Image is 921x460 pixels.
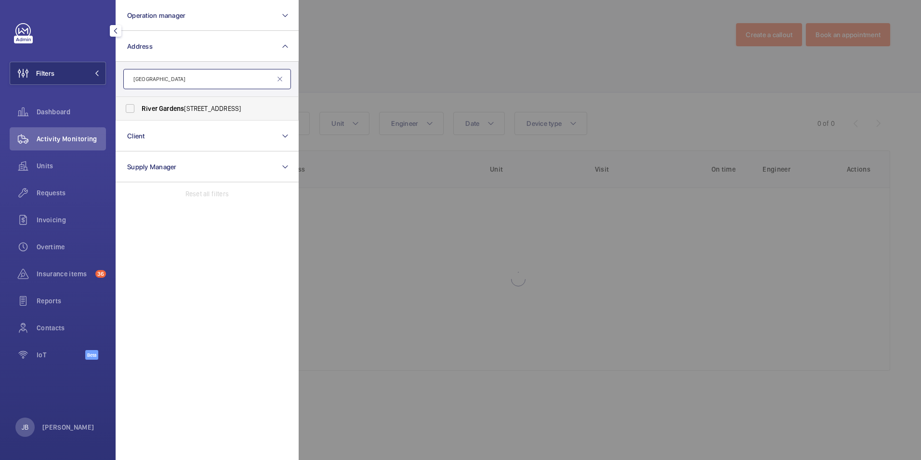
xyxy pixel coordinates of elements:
p: [PERSON_NAME] [42,422,94,432]
span: Insurance items [37,269,92,279]
span: Requests [37,188,106,198]
span: Units [37,161,106,171]
span: IoT [37,350,85,360]
button: Filters [10,62,106,85]
p: JB [22,422,28,432]
span: Reports [37,296,106,306]
span: Beta [85,350,98,360]
span: Activity Monitoring [37,134,106,144]
span: Filters [36,68,54,78]
span: Overtime [37,242,106,252]
span: Contacts [37,323,106,333]
span: Dashboard [37,107,106,117]
span: 36 [95,270,106,278]
span: Invoicing [37,215,106,225]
